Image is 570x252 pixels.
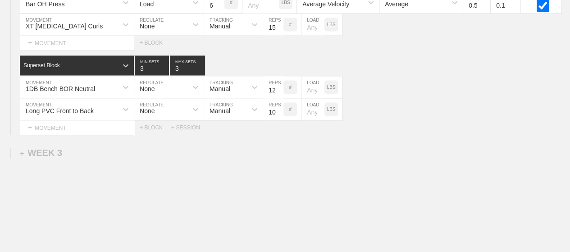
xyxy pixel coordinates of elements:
[171,124,207,131] div: + SESSION
[28,124,32,131] span: +
[289,85,292,90] p: #
[26,23,103,30] div: XT [MEDICAL_DATA] Curls
[327,85,336,90] p: LBS
[140,0,154,8] div: Load
[20,150,24,157] span: +
[140,124,171,131] div: + BLOCK
[26,0,64,8] div: Bar OH Press
[26,107,94,115] div: Long PVC Front to Back
[23,62,60,69] div: Superset Block
[210,23,230,30] div: Manual
[210,85,230,92] div: Manual
[170,55,205,75] input: None
[140,85,155,92] div: None
[289,107,292,112] p: #
[28,39,32,46] span: +
[210,107,230,115] div: Manual
[327,22,336,27] p: LBS
[26,85,95,92] div: 1DB Bench BOR Neutral
[140,23,155,30] div: None
[327,107,336,112] p: LBS
[525,209,570,252] iframe: Chat Widget
[301,76,324,98] input: Any
[302,0,349,8] div: Average Velocity
[289,22,292,27] p: #
[20,36,134,50] div: MOVEMENT
[385,0,408,8] div: Average
[140,107,155,115] div: None
[20,148,62,158] div: WEEK 3
[301,98,324,120] input: Any
[140,40,171,46] div: + BLOCK
[301,14,324,35] input: Any
[20,120,134,135] div: MOVEMENT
